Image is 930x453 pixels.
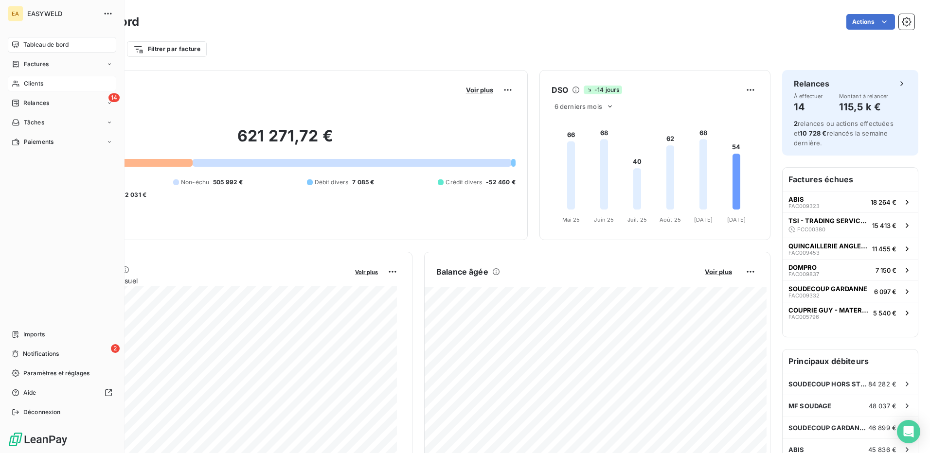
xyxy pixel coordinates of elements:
h4: 14 [794,99,823,115]
span: FAC009453 [788,250,820,256]
span: Débit divers [315,178,349,187]
h6: Principaux débiteurs [783,349,918,373]
span: Voir plus [466,86,493,94]
span: Imports [23,330,45,339]
a: Aide [8,385,116,401]
span: 14 [108,93,120,102]
tspan: Août 25 [660,216,681,223]
span: SOUDECOUP GARDANNE [788,424,868,432]
span: relances ou actions effectuées et relancés la semaine dernière. [794,120,894,147]
h6: Balance âgée [436,266,488,278]
span: FAC005796 [788,314,819,320]
span: SOUDECOUP HORS STATISTIQUES [788,380,868,388]
span: 505 992 € [213,178,243,187]
button: Actions [846,14,895,30]
h6: Factures échues [783,168,918,191]
button: ABISFAC00932318 264 € [783,191,918,212]
h2: 621 271,72 € [55,126,516,156]
span: 7 085 € [352,178,374,187]
span: FAC009837 [788,271,819,277]
span: Clients [24,79,43,88]
button: DOMPROFAC0098377 150 € [783,259,918,280]
span: -52 460 € [486,178,515,187]
span: Voir plus [705,268,732,276]
span: 46 899 € [868,424,896,432]
span: QUINCAILLERIE ANGLES (MB TECHNIQUES) [788,242,868,250]
span: FAC009323 [788,203,820,209]
span: 84 282 € [868,380,896,388]
span: 6 097 € [874,288,896,296]
span: FCC00380 [797,226,825,232]
span: 7 150 € [876,266,896,274]
span: Tableau de bord [23,40,69,49]
span: Tâches [24,118,44,127]
span: COUPRIE GUY - MATERIEL DE SOUDURE [788,306,869,314]
span: Relances [23,99,49,107]
span: -14 jours [584,86,622,94]
button: COUPRIE GUY - MATERIEL DE SOUDUREFAC0057965 540 € [783,302,918,323]
span: DOMPRO [788,263,817,271]
div: Open Intercom Messenger [897,420,920,443]
span: 18 264 € [871,198,896,206]
span: Paramètres et réglages [23,369,89,378]
button: QUINCAILLERIE ANGLES (MB TECHNIQUES)FAC00945311 455 € [783,238,918,259]
span: MF SOUDAGE [788,402,832,410]
button: TSI - TRADING SERVICES INTERNATIONALFCC0038015 413 € [783,212,918,238]
tspan: Mai 25 [562,216,580,223]
tspan: Juil. 25 [627,216,647,223]
tspan: [DATE] [694,216,713,223]
button: Voir plus [463,86,496,94]
button: Voir plus [702,267,735,276]
button: Filtrer par facture [127,41,207,57]
span: 2 [111,344,120,353]
span: 15 413 € [872,222,896,229]
tspan: [DATE] [727,216,746,223]
span: Voir plus [355,269,378,276]
tspan: Juin 25 [594,216,614,223]
span: Paiements [24,138,54,146]
img: Logo LeanPay [8,432,68,447]
span: ABIS [788,195,804,203]
span: TSI - TRADING SERVICES INTERNATIONAL [788,217,868,225]
span: FAC009332 [788,293,820,298]
span: Aide [23,388,36,397]
span: Non-échu [181,178,209,187]
span: -2 031 € [122,191,146,199]
span: 2 [794,120,798,127]
span: 48 037 € [869,402,896,410]
span: SOUDECOUP GARDANNE [788,285,867,293]
h6: Relances [794,78,829,89]
span: EASYWELD [27,10,97,17]
span: Montant à relancer [839,93,889,99]
span: Chiffre d'affaires mensuel [55,276,348,286]
span: 5 540 € [873,309,896,317]
button: SOUDECOUP GARDANNEFAC0093326 097 € [783,280,918,302]
span: 11 455 € [872,245,896,253]
span: Factures [24,60,49,69]
span: 6 derniers mois [554,103,602,110]
span: Crédit divers [446,178,482,187]
span: À effectuer [794,93,823,99]
span: Notifications [23,349,59,358]
button: Voir plus [352,267,381,276]
div: EA [8,6,23,21]
h4: 115,5 k € [839,99,889,115]
span: Déconnexion [23,408,61,417]
h6: DSO [552,84,568,96]
span: 10 728 € [800,129,826,137]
